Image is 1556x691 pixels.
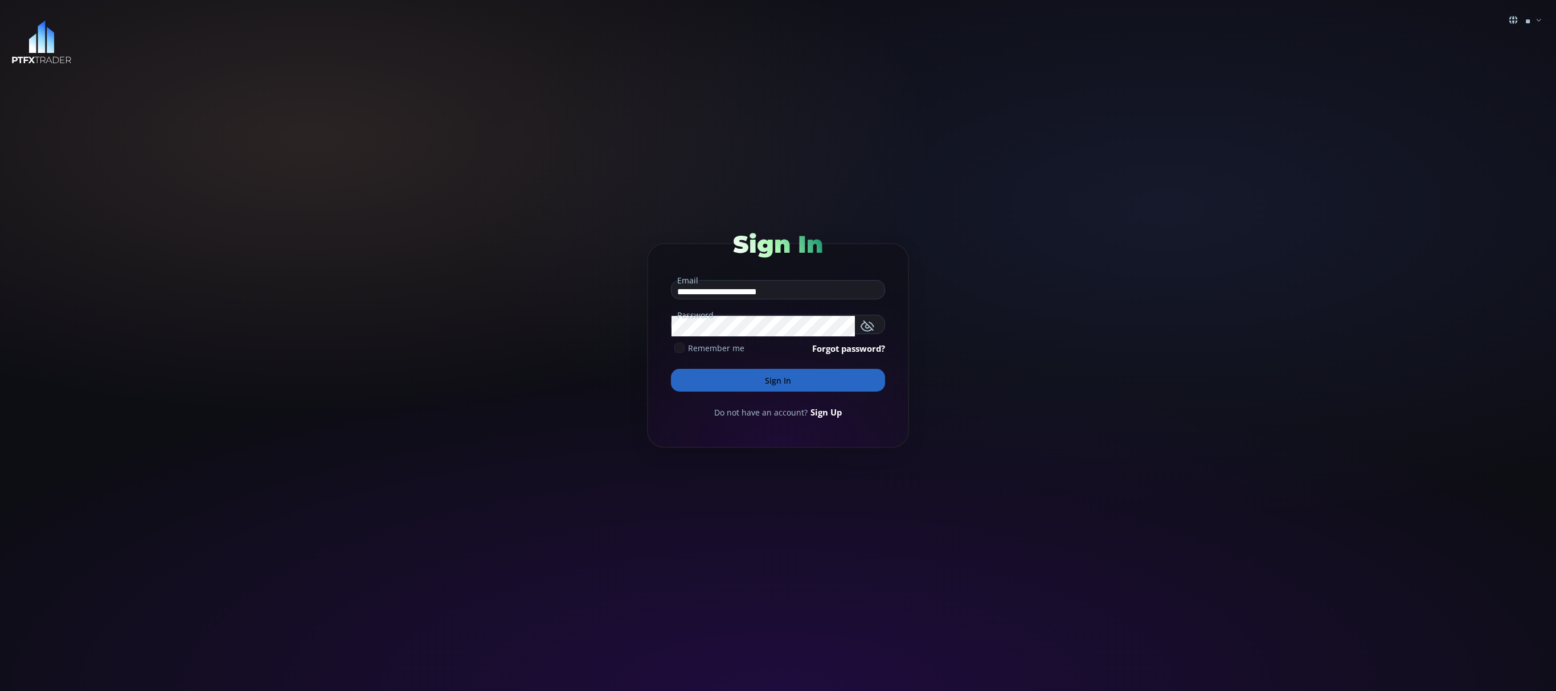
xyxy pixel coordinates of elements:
button: Sign In [671,369,885,392]
div: Do not have an account? [671,406,885,418]
a: Sign Up [810,406,842,418]
a: Forgot password? [812,342,885,355]
img: LOGO [11,20,72,64]
span: Sign In [733,229,823,259]
span: Remember me [688,342,744,354]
